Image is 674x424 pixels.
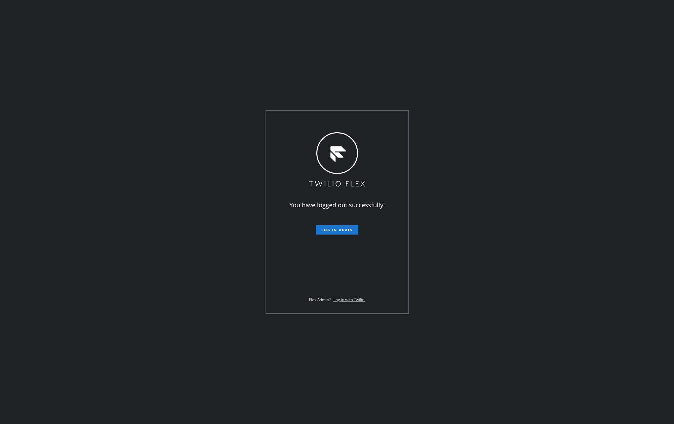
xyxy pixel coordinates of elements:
[316,225,358,235] button: Log in again
[333,297,365,303] a: Log in with Twilio.
[309,297,331,303] span: Flex Admin?
[321,227,353,232] span: Log in again
[289,201,385,209] span: You have logged out successfully!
